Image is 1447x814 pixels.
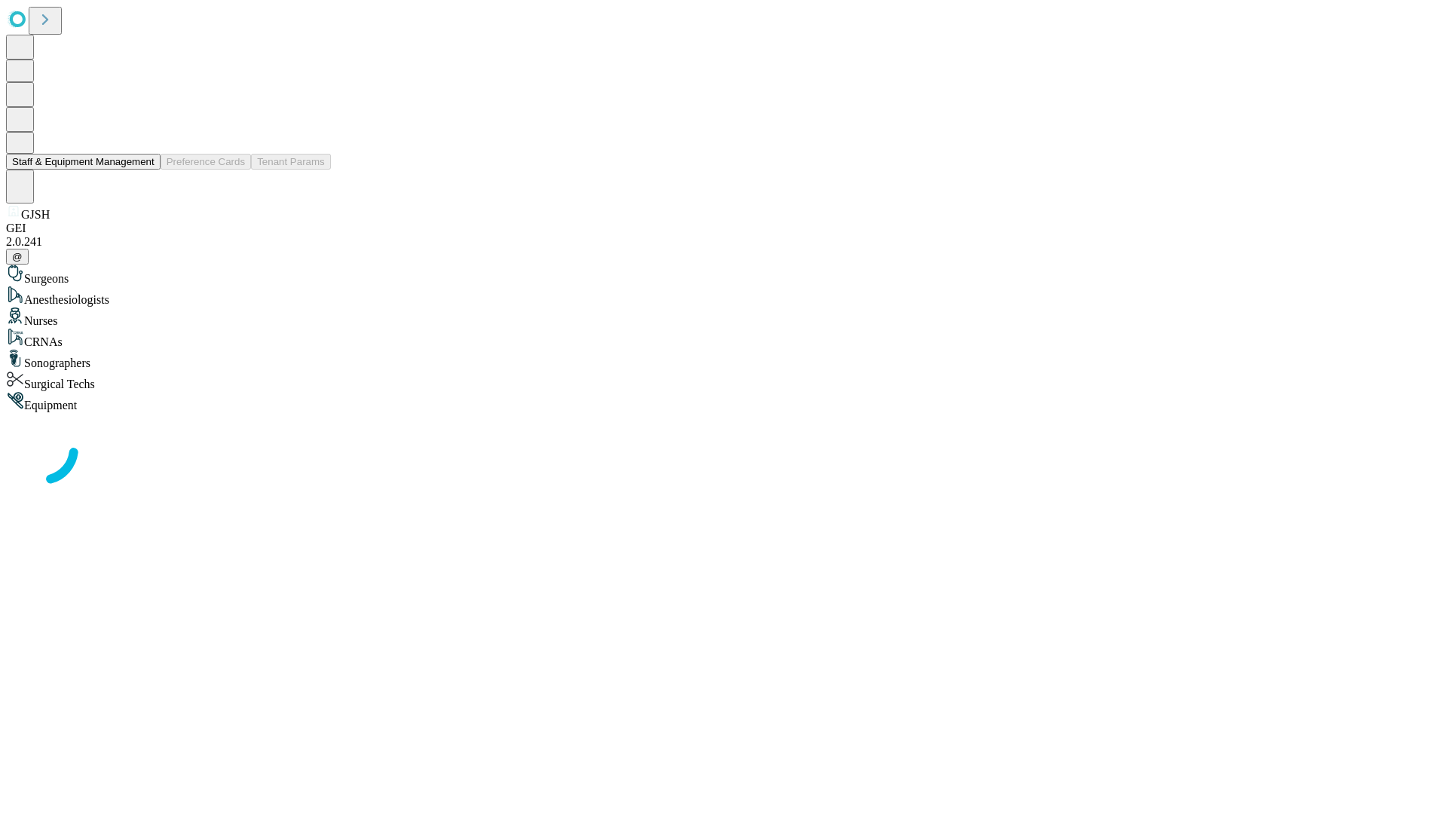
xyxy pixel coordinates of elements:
[6,265,1441,286] div: Surgeons
[6,370,1441,391] div: Surgical Techs
[6,391,1441,412] div: Equipment
[251,154,331,170] button: Tenant Params
[161,154,251,170] button: Preference Cards
[6,154,161,170] button: Staff & Equipment Management
[6,307,1441,328] div: Nurses
[21,208,50,221] span: GJSH
[6,249,29,265] button: @
[6,328,1441,349] div: CRNAs
[6,286,1441,307] div: Anesthesiologists
[12,251,23,262] span: @
[6,222,1441,235] div: GEI
[6,235,1441,249] div: 2.0.241
[6,349,1441,370] div: Sonographers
